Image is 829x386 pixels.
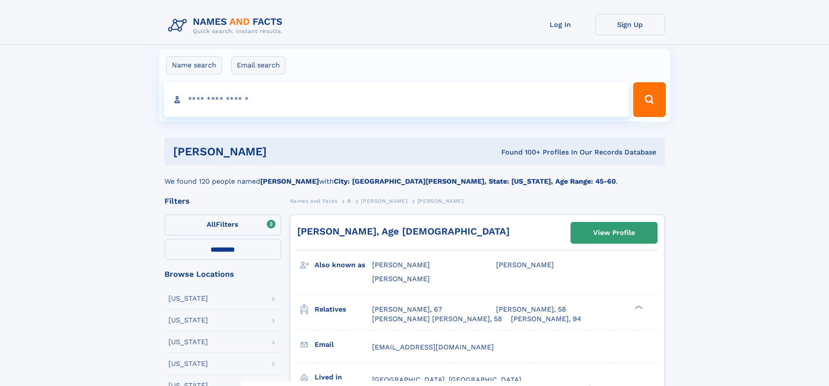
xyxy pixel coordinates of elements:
span: [PERSON_NAME] [372,275,430,283]
a: [PERSON_NAME], 58 [496,305,566,314]
b: [PERSON_NAME] [260,177,319,185]
label: Name search [166,56,222,74]
h1: [PERSON_NAME] [173,146,384,157]
input: search input [164,82,630,117]
h3: Email [315,337,372,352]
a: [PERSON_NAME] [PERSON_NAME], 58 [372,314,502,324]
button: Search Button [633,82,665,117]
a: Sign Up [595,14,665,35]
h3: Also known as [315,258,372,272]
label: Email search [231,56,285,74]
div: Found 100+ Profiles In Our Records Database [384,148,656,157]
div: [US_STATE] [168,317,208,324]
span: B [347,198,351,204]
div: Browse Locations [164,270,281,278]
img: Logo Names and Facts [164,14,290,37]
b: City: [GEOGRAPHIC_DATA][PERSON_NAME], State: [US_STATE], Age Range: 45-60 [334,177,616,185]
span: All [207,220,216,228]
a: Names and Facts [290,195,338,206]
span: [PERSON_NAME] [417,198,464,204]
h3: Lived in [315,370,372,385]
label: Filters [164,215,281,235]
div: [US_STATE] [168,360,208,367]
span: [EMAIL_ADDRESS][DOMAIN_NAME] [372,343,494,351]
a: Log In [526,14,595,35]
div: [US_STATE] [168,339,208,346]
span: [GEOGRAPHIC_DATA], [GEOGRAPHIC_DATA] [372,376,521,384]
span: [PERSON_NAME] [361,198,407,204]
div: [US_STATE] [168,295,208,302]
div: View Profile [593,223,635,243]
div: ❯ [633,304,643,310]
a: B [347,195,351,206]
div: Filters [164,197,281,205]
a: [PERSON_NAME] [361,195,407,206]
span: [PERSON_NAME] [496,261,554,269]
div: We found 120 people named with . [164,166,665,187]
a: [PERSON_NAME], Age [DEMOGRAPHIC_DATA] [297,226,510,237]
h3: Relatives [315,302,372,317]
a: [PERSON_NAME], 94 [511,314,581,324]
a: [PERSON_NAME], 67 [372,305,442,314]
a: View Profile [571,222,657,243]
span: [PERSON_NAME] [372,261,430,269]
